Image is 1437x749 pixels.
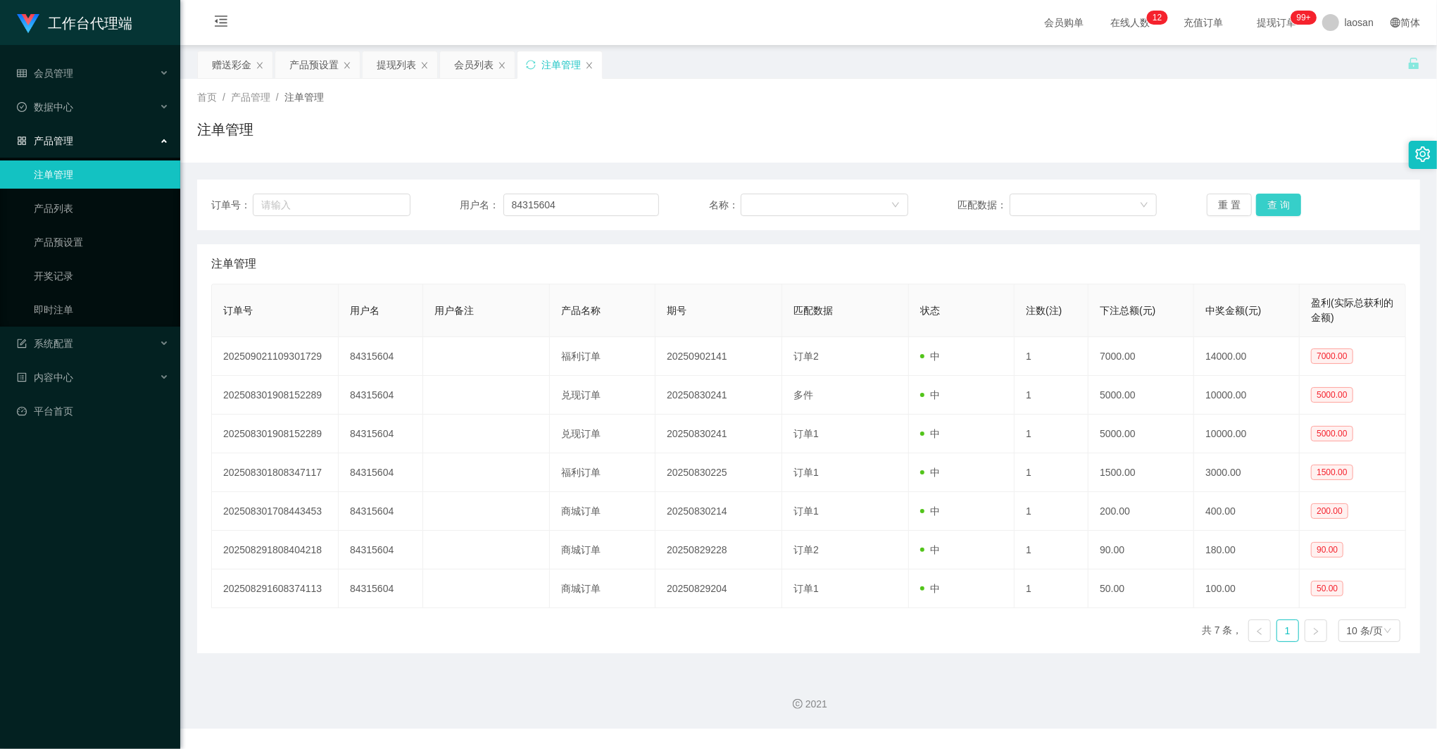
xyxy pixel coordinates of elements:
[454,51,494,78] div: 会员列表
[1305,619,1327,642] li: 下一页
[1157,11,1162,25] p: 2
[793,428,819,439] span: 订单1
[48,1,132,46] h1: 工作台代理端
[920,389,940,401] span: 中
[793,351,819,362] span: 订单2
[793,305,833,316] span: 匹配数据
[550,415,655,453] td: 兑现订单
[1407,57,1420,70] i: 图标: unlock
[1248,619,1271,642] li: 上一页
[1194,569,1300,608] td: 100.00
[256,61,264,70] i: 图标: close
[17,339,27,348] i: 图标: form
[1015,453,1088,492] td: 1
[920,467,940,478] span: 中
[17,68,73,79] span: 会员管理
[17,372,27,382] i: 图标: profile
[1194,453,1300,492] td: 3000.00
[920,583,940,594] span: 中
[1177,18,1231,27] span: 充值订单
[289,51,339,78] div: 产品预设置
[550,337,655,376] td: 福利订单
[1383,627,1392,636] i: 图标: down
[420,61,429,70] i: 图标: close
[17,135,73,146] span: 产品管理
[17,397,169,425] a: 图标: dashboard平台首页
[541,51,581,78] div: 注单管理
[211,256,256,272] span: 注单管理
[284,92,324,103] span: 注单管理
[1194,415,1300,453] td: 10000.00
[550,531,655,569] td: 商城订单
[1202,619,1243,642] li: 共 7 条，
[1311,581,1343,596] span: 50.00
[17,338,73,349] span: 系统配置
[793,699,803,709] i: 图标: copyright
[17,372,73,383] span: 内容中心
[253,194,410,216] input: 请输入
[550,569,655,608] td: 商城订单
[585,61,594,70] i: 图标: close
[793,467,819,478] span: 订单1
[1291,11,1317,25] sup: 1143
[1311,297,1393,323] span: 盈利(实际总获利的金额)
[920,544,940,555] span: 中
[1104,18,1157,27] span: 在线人数
[1311,387,1353,403] span: 5000.00
[1276,619,1299,642] li: 1
[1088,569,1194,608] td: 50.00
[793,544,819,555] span: 订单2
[1311,465,1353,480] span: 1500.00
[503,194,660,216] input: 请输入
[1088,453,1194,492] td: 1500.00
[1088,415,1194,453] td: 5000.00
[197,119,253,140] h1: 注单管理
[1015,569,1088,608] td: 1
[1391,18,1400,27] i: 图标: global
[460,198,503,213] span: 用户名：
[1026,305,1062,316] span: 注数(注)
[1256,194,1301,216] button: 查 询
[1194,337,1300,376] td: 14000.00
[793,583,819,594] span: 订单1
[550,376,655,415] td: 兑现订单
[339,453,423,492] td: 84315604
[655,453,782,492] td: 20250830225
[1347,620,1383,641] div: 10 条/页
[223,305,253,316] span: 订单号
[192,697,1426,712] div: 2021
[434,305,474,316] span: 用户备注
[339,569,423,608] td: 84315604
[343,61,351,70] i: 图标: close
[1088,492,1194,531] td: 200.00
[339,376,423,415] td: 84315604
[1194,531,1300,569] td: 180.00
[212,376,339,415] td: 202508301908152289
[17,102,27,112] i: 图标: check-circle-o
[561,305,601,316] span: 产品名称
[211,198,253,213] span: 订单号：
[920,505,940,517] span: 中
[34,228,169,256] a: 产品预设置
[339,415,423,453] td: 84315604
[1194,492,1300,531] td: 400.00
[197,1,245,46] i: 图标: menu-fold
[212,453,339,492] td: 202508301808347117
[920,351,940,362] span: 中
[212,415,339,453] td: 202508301908152289
[1088,376,1194,415] td: 5000.00
[1205,305,1261,316] span: 中奖金额(元)
[1015,531,1088,569] td: 1
[655,376,782,415] td: 20250830241
[498,61,506,70] i: 图标: close
[212,569,339,608] td: 202508291608374113
[1311,503,1348,519] span: 200.00
[339,531,423,569] td: 84315604
[550,492,655,531] td: 商城订单
[1015,337,1088,376] td: 1
[655,415,782,453] td: 20250830241
[34,262,169,290] a: 开奖记录
[1250,18,1304,27] span: 提现订单
[1207,194,1252,216] button: 重 置
[231,92,270,103] span: 产品管理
